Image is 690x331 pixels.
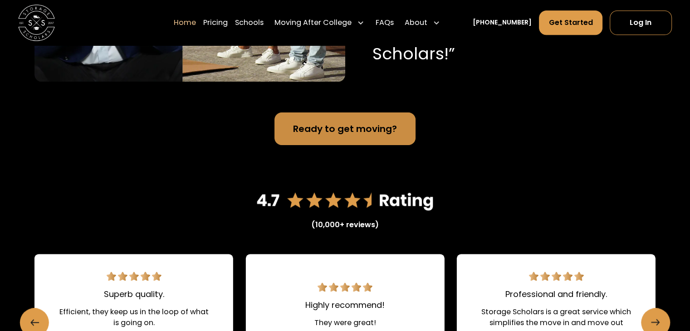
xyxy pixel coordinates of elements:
div: Moving After College [274,17,352,28]
div: Superb quality. [104,288,164,300]
div: Professional and friendly. [505,288,607,300]
img: 4.7 star rating on Google reviews. [256,188,434,212]
div: Ready to get moving? [293,122,397,136]
div: (10,000+ reviews) [311,219,379,230]
div: Efficient, they keep us in the loop of what is going on. [56,307,211,328]
a: Home [174,10,196,35]
a: Pricing [203,10,228,35]
a: FAQs [375,10,393,35]
div: About [401,10,444,35]
img: Storage Scholars main logo [18,5,55,41]
a: home [18,5,55,41]
a: Get Started [539,10,602,35]
a: [PHONE_NUMBER] [473,18,532,28]
a: Log In [610,10,672,35]
img: 5 star review. [107,272,161,281]
img: 5 star review. [529,272,584,281]
a: Schools [235,10,264,35]
div: They were great! [314,317,376,328]
img: 5 star review. [318,282,372,292]
div: About [405,17,427,28]
div: Highly recommend! [305,299,385,311]
a: Ready to get moving? [274,112,416,145]
div: Moving After College [271,10,368,35]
